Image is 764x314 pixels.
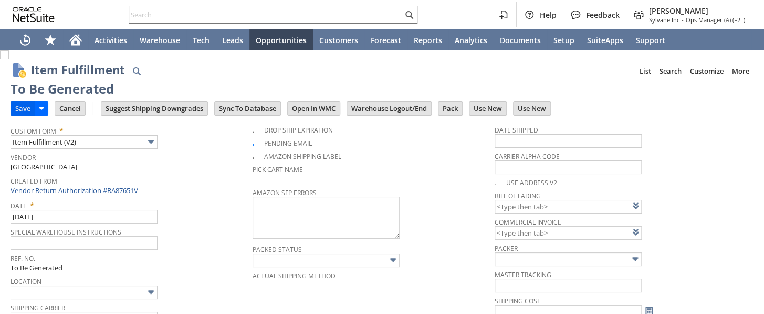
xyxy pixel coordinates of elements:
[403,8,415,21] svg: Search
[11,263,62,272] span: To Be Generated
[249,29,313,50] a: Opportunities
[11,102,35,115] input: Save
[101,102,207,115] input: Suggest Shipping Downgrades
[264,139,312,148] a: Pending Email
[495,126,538,135] a: Date Shipped
[11,162,77,172] span: [GEOGRAPHIC_DATA]
[728,63,753,79] a: More
[313,29,364,50] a: Customers
[11,277,41,286] a: Location
[11,303,65,312] a: Shipping Carrier
[364,29,407,50] a: Forecast
[407,29,448,50] a: Reports
[387,254,399,266] img: More Options
[682,16,684,24] span: -
[11,135,158,149] input: Item Fulfillment (V2)
[500,35,541,45] span: Documents
[253,188,317,197] a: Amazon SFP Errors
[216,29,249,50] a: Leads
[495,244,518,253] a: Packer
[495,270,551,279] a: Master Tracking
[264,152,341,161] a: Amazon Shipping Label
[438,102,462,115] input: Pack
[186,29,216,50] a: Tech
[630,29,672,50] a: Support
[129,8,403,21] input: Search
[13,29,38,50] a: Recent Records
[38,29,63,50] div: Shortcuts
[495,297,541,306] a: Shipping Cost
[11,186,138,195] a: Vendor Return Authorization #RA87651V
[55,102,85,115] input: Cancel
[11,228,121,237] a: Special Warehouse Instructions
[140,35,180,45] span: Warehouse
[63,29,88,50] a: Home
[495,200,642,214] input: <Type then tab>
[31,61,125,78] h1: Item Fulfillment
[586,10,620,20] span: Feedback
[649,16,679,24] span: Sylvane Inc
[44,34,57,46] svg: Shortcuts
[553,35,574,45] span: Setup
[469,102,506,115] input: Use New
[264,126,333,135] a: Drop Ship Expiration
[256,35,307,45] span: Opportunities
[494,29,547,50] a: Documents
[253,165,303,174] a: Pick Cart Name
[495,226,642,240] input: <Type then tab>
[506,178,557,187] a: Use Address V2
[19,34,32,46] svg: Recent Records
[215,102,280,115] input: Sync To Database
[655,63,686,79] a: Search
[319,35,358,45] span: Customers
[133,29,186,50] a: Warehouse
[11,153,36,162] a: Vendor
[371,35,401,45] span: Forecast
[635,63,655,79] a: List
[95,35,127,45] span: Activities
[193,35,210,45] span: Tech
[69,34,82,46] svg: Home
[540,10,557,20] span: Help
[514,102,550,115] input: Use New
[288,102,340,115] input: Open In WMC
[11,127,56,136] a: Custom Form
[686,63,728,79] a: Customize
[587,35,623,45] span: SuiteApps
[414,35,442,45] span: Reports
[629,253,641,265] img: More Options
[547,29,581,50] a: Setup
[130,65,143,77] img: Quick Find
[455,35,487,45] span: Analytics
[11,80,114,97] div: To Be Generated
[448,29,494,50] a: Analytics
[222,35,243,45] span: Leads
[495,191,541,200] a: Bill Of Lading
[11,201,27,210] a: Date
[636,35,665,45] span: Support
[495,218,561,227] a: Commercial Invoice
[88,29,133,50] a: Activities
[145,136,157,148] img: More Options
[581,29,630,50] a: SuiteApps
[347,102,431,115] input: Warehouse Logout/End
[11,254,35,263] a: Ref. No.
[13,7,55,22] svg: logo
[145,286,157,298] img: More Options
[253,271,336,280] a: Actual Shipping Method
[253,245,302,254] a: Packed Status
[686,16,745,24] span: Ops Manager (A) (F2L)
[11,177,57,186] a: Created From
[649,6,745,16] span: [PERSON_NAME]
[495,152,560,161] a: Carrier Alpha Code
